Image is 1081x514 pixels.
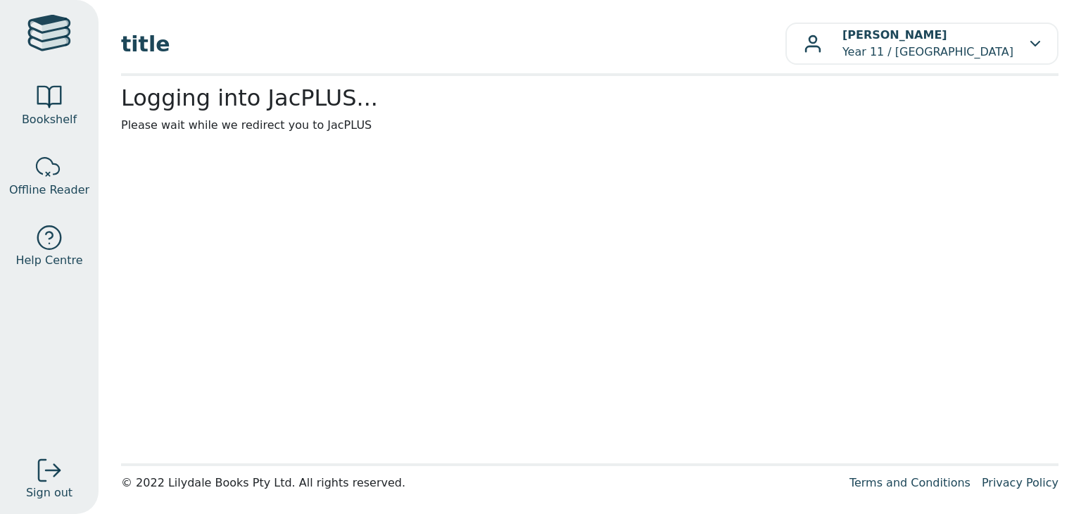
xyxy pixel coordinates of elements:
a: Terms and Conditions [849,476,971,489]
div: © 2022 Lilydale Books Pty Ltd. All rights reserved. [121,475,838,491]
b: [PERSON_NAME] [842,28,947,42]
p: Please wait while we redirect you to JacPLUS [121,117,1058,134]
span: Help Centre [15,252,82,269]
span: Offline Reader [9,182,89,199]
h2: Logging into JacPLUS... [121,84,1058,111]
span: Sign out [26,484,72,501]
span: title [121,28,785,60]
button: [PERSON_NAME]Year 11 / [GEOGRAPHIC_DATA] [785,23,1058,65]
span: Bookshelf [22,111,77,128]
a: Privacy Policy [982,476,1058,489]
p: Year 11 / [GEOGRAPHIC_DATA] [842,27,1013,61]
